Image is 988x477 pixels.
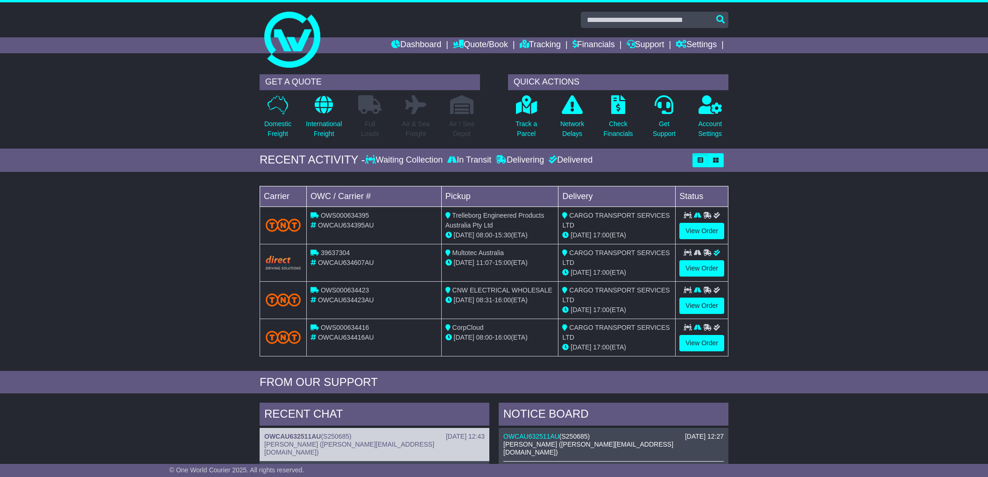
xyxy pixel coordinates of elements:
span: OWS000634416 [321,324,369,331]
p: Network Delays [560,119,584,139]
div: ( ) [264,433,485,441]
a: Settings [676,37,717,53]
div: - (ETA) [445,333,555,342]
div: RECENT ACTIVITY - [260,153,365,167]
span: CARGO TRANSPORT SERVICES LTD [562,249,670,266]
p: Air & Sea Freight [402,119,430,139]
a: Track aParcel [515,95,537,144]
span: [DATE] [454,259,474,266]
p: Air / Sea Depot [449,119,474,139]
span: [DATE] [571,269,591,276]
p: Check Financials [604,119,633,139]
span: OWCAU634607AU [318,259,374,266]
a: View Order [679,223,724,239]
p: Track a Parcel [515,119,537,139]
a: Dashboard [391,37,441,53]
a: OWCAU632511AU [503,433,559,440]
span: OWCAU634423AU [318,296,374,304]
span: CARGO TRANSPORT SERVICES LTD [562,212,670,229]
span: 16:00 [494,296,511,304]
a: DomesticFreight [264,95,292,144]
span: S250685 [562,433,588,440]
td: Delivery [558,186,676,206]
td: OWC / Carrier # [307,186,442,206]
div: (ETA) [562,268,671,278]
span: [DATE] [454,334,474,341]
img: Direct.png [266,256,301,270]
div: (ETA) [562,230,671,240]
a: OWCAU632511AU [264,433,321,440]
span: CARGO TRANSPORT SERVICES LTD [562,286,670,304]
p: Full Loads [358,119,381,139]
span: OWS000634423 [321,286,369,294]
span: [PERSON_NAME] ([PERSON_NAME][EMAIL_ADDRESS][DOMAIN_NAME]) [503,441,673,456]
a: View Order [679,335,724,351]
a: GetSupport [652,95,676,144]
span: 08:00 [476,231,493,239]
span: CNW ELECTRICAL WHOLESALE [452,286,552,294]
div: [DATE] 12:27 [685,433,724,441]
a: CheckFinancials [603,95,634,144]
a: Tracking [520,37,561,53]
div: - (ETA) [445,258,555,268]
td: Status [676,186,728,206]
span: OWCAU634416AU [318,334,374,341]
img: TNT_Domestic.png [266,293,301,306]
a: InternationalFreight [305,95,342,144]
a: Support [627,37,664,53]
td: Pickup [441,186,558,206]
span: 17:00 [593,343,609,351]
p: Get Support [653,119,676,139]
div: QUICK ACTIONS [508,74,728,90]
span: S250685 [323,433,349,440]
span: 17:00 [593,269,609,276]
span: [PERSON_NAME] ([PERSON_NAME][EMAIL_ADDRESS][DOMAIN_NAME]) [264,441,434,456]
a: View Order [679,298,724,314]
span: OWCAU634395AU [318,221,374,229]
div: FROM OUR SUPPORT [260,376,728,389]
span: CorpCloud [452,324,484,331]
a: Quote/Book [453,37,508,53]
p: International Freight [306,119,342,139]
div: NOTICE BOARD [499,403,728,428]
p: Account Settings [699,119,722,139]
span: 16:00 [494,334,511,341]
div: (ETA) [562,305,671,315]
td: Carrier [260,186,307,206]
span: CARGO TRANSPORT SERVICES LTD [562,324,670,341]
div: (ETA) [562,342,671,352]
p: Domestic Freight [264,119,291,139]
span: 11:07 [476,259,493,266]
div: In Transit [445,155,494,165]
span: OWS000634395 [321,212,369,219]
span: © One World Courier 2025. All rights reserved. [169,466,304,474]
div: ( ) [503,433,724,441]
span: 39637304 [321,249,350,256]
div: RECENT CHAT [260,403,489,428]
a: View Order [679,260,724,277]
span: 17:00 [593,231,609,239]
div: Delivered [546,155,593,165]
a: NetworkDelays [560,95,585,144]
div: Waiting Collection [365,155,445,165]
div: [DATE] 12:43 [446,433,485,441]
div: - (ETA) [445,295,555,305]
span: [DATE] [571,231,591,239]
div: Delivering [494,155,546,165]
span: 15:30 [494,231,511,239]
a: Financials [572,37,615,53]
span: Multotec Australia [452,249,504,256]
span: [DATE] [454,296,474,304]
img: TNT_Domestic.png [266,219,301,231]
span: 08:31 [476,296,493,304]
span: [DATE] [454,231,474,239]
span: [DATE] [571,306,591,313]
span: [DATE] [571,343,591,351]
span: Trelleborg Engineered Products Australia Pty Ltd [445,212,544,229]
div: GET A QUOTE [260,74,480,90]
span: 15:00 [494,259,511,266]
div: - (ETA) [445,230,555,240]
a: AccountSettings [698,95,723,144]
span: 17:00 [593,306,609,313]
img: TNT_Domestic.png [266,331,301,343]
